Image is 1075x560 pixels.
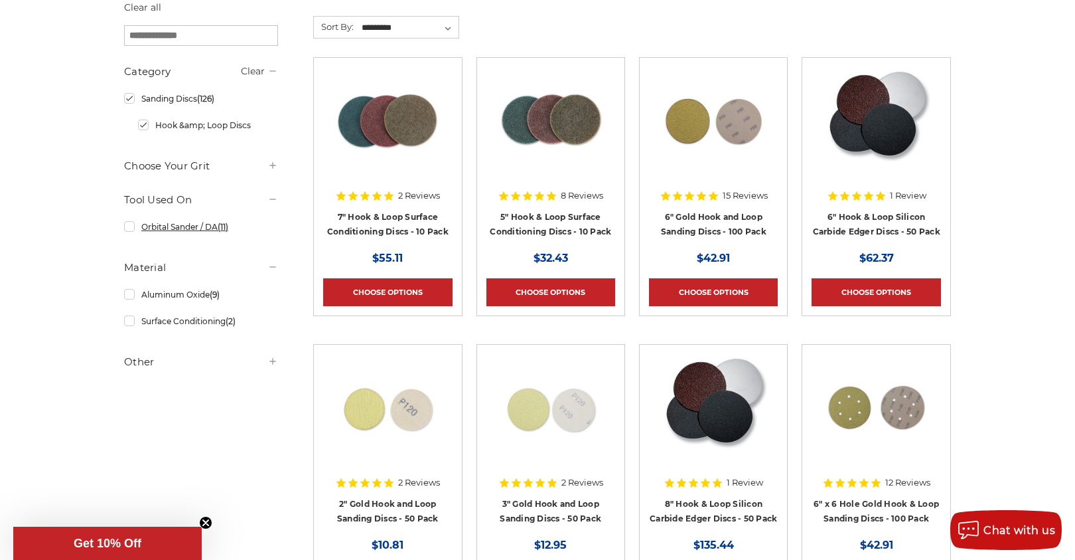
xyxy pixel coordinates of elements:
[13,527,202,560] div: Get 10% OffClose teaser
[697,252,730,264] span: $42.91
[372,539,403,551] span: $10.81
[314,17,354,37] label: Sort By:
[490,212,611,237] a: 5" Hook & Loop Surface Conditioning Discs - 10 Pack
[534,539,567,551] span: $12.95
[197,94,214,104] span: (126)
[398,478,440,487] span: 2 Reviews
[124,354,278,370] h5: Other
[323,67,452,196] a: 7 inch surface conditioning discs
[983,524,1055,537] span: Chat with us
[124,192,278,208] h5: Tool Used On
[210,290,220,300] span: (9)
[813,212,940,237] a: 6" Hook & Loop Silicon Carbide Edger Discs - 50 Pack
[660,67,766,173] img: 6" inch hook & loop disc
[372,252,403,264] span: $55.11
[360,18,459,38] select: Sort By:
[74,537,141,550] span: Get 10% Off
[823,67,930,173] img: Silicon Carbide 6" Hook & Loop Edger Discs
[561,478,603,487] span: 2 Reviews
[226,316,236,326] span: (2)
[661,212,766,237] a: 6" Gold Hook and Loop Sanding Discs - 100 Pack
[398,191,440,200] span: 2 Reviews
[334,354,441,460] img: 2 inch hook loop sanding discs gold
[323,354,452,483] a: 2 inch hook loop sanding discs gold
[218,222,228,232] span: (11)
[812,67,940,196] a: Silicon Carbide 6" Hook & Loop Edger Discs
[124,64,278,80] h5: Category
[337,499,439,524] a: 2" Gold Hook and Loop Sanding Discs - 50 Pack
[859,252,894,264] span: $62.37
[498,354,604,460] img: 3 inch gold hook and loop sanding discs
[124,87,278,110] a: Sanding Discs
[124,1,161,13] a: Clear all
[727,478,763,487] span: 1 Review
[124,158,278,174] h5: Choose Your Grit
[723,191,768,200] span: 15 Reviews
[327,212,449,237] a: 7" Hook & Loop Surface Conditioning Discs - 10 Pack
[649,67,778,196] a: 6" inch hook & loop disc
[824,354,930,460] img: 6 inch 6 hole hook and loop sanding disc
[124,215,278,238] a: Orbital Sander / DA
[812,354,940,483] a: 6 inch 6 hole hook and loop sanding disc
[486,67,615,196] a: 5 inch surface conditioning discs
[534,252,568,264] span: $32.43
[890,191,926,200] span: 1 Review
[650,499,777,524] a: 8" Hook & Loop Silicon Carbide Edger Discs - 50 Pack
[199,516,212,529] button: Close teaser
[334,67,441,173] img: 7 inch surface conditioning discs
[498,67,604,173] img: 5 inch surface conditioning discs
[124,310,278,333] a: Surface Conditioning
[693,539,734,551] span: $135.44
[124,260,278,276] h5: Material
[649,278,778,306] a: Choose Options
[241,65,265,77] a: Clear
[323,278,452,306] a: Choose Options
[885,478,930,487] span: 12 Reviews
[860,539,893,551] span: $42.91
[814,499,939,524] a: 6" x 6 Hole Gold Hook & Loop Sanding Discs - 100 Pack
[649,354,778,483] a: Silicon Carbide 8" Hook & Loop Edger Discs
[812,278,940,306] a: Choose Options
[500,499,601,524] a: 3" Gold Hook and Loop Sanding Discs - 50 Pack
[950,510,1062,550] button: Chat with us
[138,114,278,137] a: Hook &amp; Loop Discs
[486,354,615,483] a: 3 inch gold hook and loop sanding discs
[660,354,767,460] img: Silicon Carbide 8" Hook & Loop Edger Discs
[124,283,278,306] a: Aluminum Oxide
[486,278,615,306] a: Choose Options
[561,191,603,200] span: 8 Reviews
